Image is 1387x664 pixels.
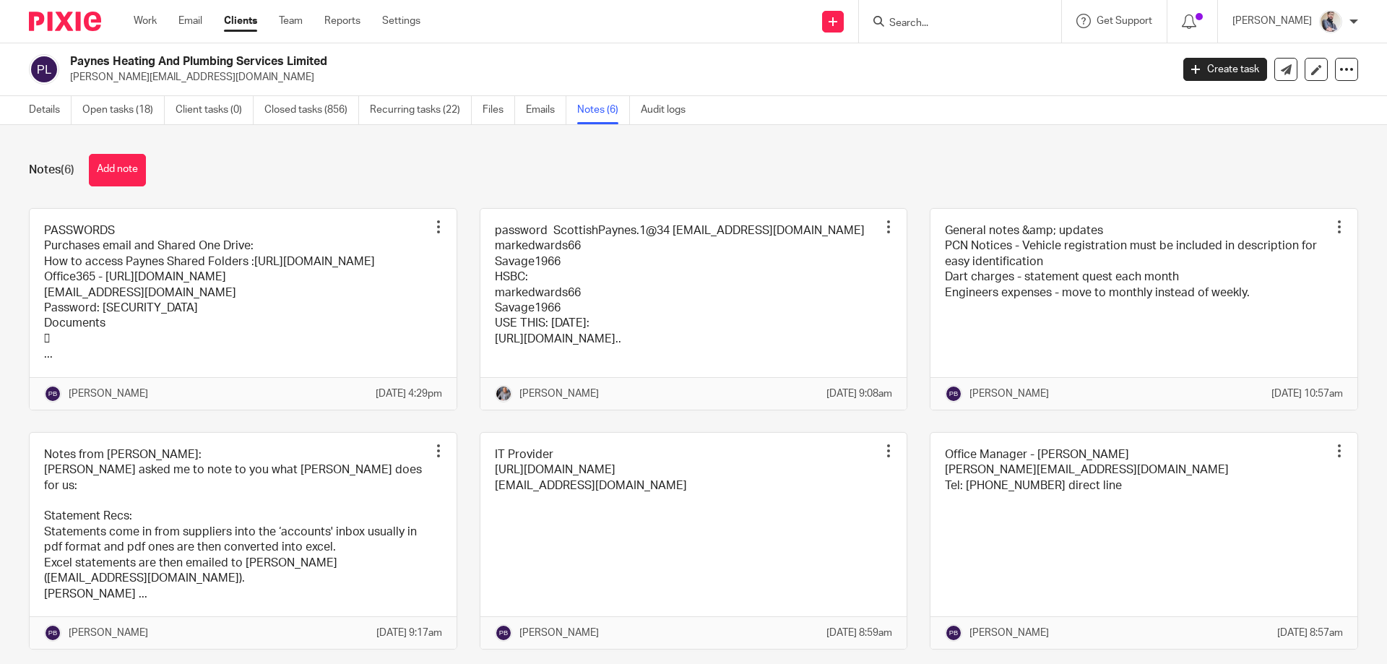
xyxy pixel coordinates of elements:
[264,96,359,124] a: Closed tasks (856)
[577,96,630,124] a: Notes (6)
[382,14,420,28] a: Settings
[1277,626,1343,640] p: [DATE] 8:57am
[888,17,1018,30] input: Search
[29,96,72,124] a: Details
[44,624,61,642] img: svg%3E
[134,14,157,28] a: Work
[1183,58,1267,81] a: Create task
[945,385,962,402] img: svg%3E
[279,14,303,28] a: Team
[178,14,202,28] a: Email
[526,96,566,124] a: Emails
[82,96,165,124] a: Open tasks (18)
[29,12,101,31] img: Pixie
[61,164,74,176] span: (6)
[70,70,1162,85] p: [PERSON_NAME][EMAIL_ADDRESS][DOMAIN_NAME]
[29,163,74,178] h1: Notes
[324,14,360,28] a: Reports
[969,387,1049,401] p: [PERSON_NAME]
[376,626,442,640] p: [DATE] 9:17am
[1232,14,1312,28] p: [PERSON_NAME]
[641,96,696,124] a: Audit logs
[969,626,1049,640] p: [PERSON_NAME]
[495,624,512,642] img: svg%3E
[1319,10,1342,33] img: Pixie%2002.jpg
[69,387,148,401] p: [PERSON_NAME]
[483,96,515,124] a: Files
[826,626,892,640] p: [DATE] 8:59am
[945,624,962,642] img: svg%3E
[826,387,892,401] p: [DATE] 9:08am
[70,54,943,69] h2: Paynes Heating And Plumbing Services Limited
[29,54,59,85] img: svg%3E
[370,96,472,124] a: Recurring tasks (22)
[1097,16,1152,26] span: Get Support
[519,387,599,401] p: [PERSON_NAME]
[519,626,599,640] p: [PERSON_NAME]
[376,387,442,401] p: [DATE] 4:29pm
[89,154,146,186] button: Add note
[44,385,61,402] img: svg%3E
[495,385,512,402] img: -%20%20-%20studio@ingrained.co.uk%20for%20%20-20220223%20at%20101413%20-%201W1A2026.jpg
[69,626,148,640] p: [PERSON_NAME]
[1271,387,1343,401] p: [DATE] 10:57am
[224,14,257,28] a: Clients
[176,96,254,124] a: Client tasks (0)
